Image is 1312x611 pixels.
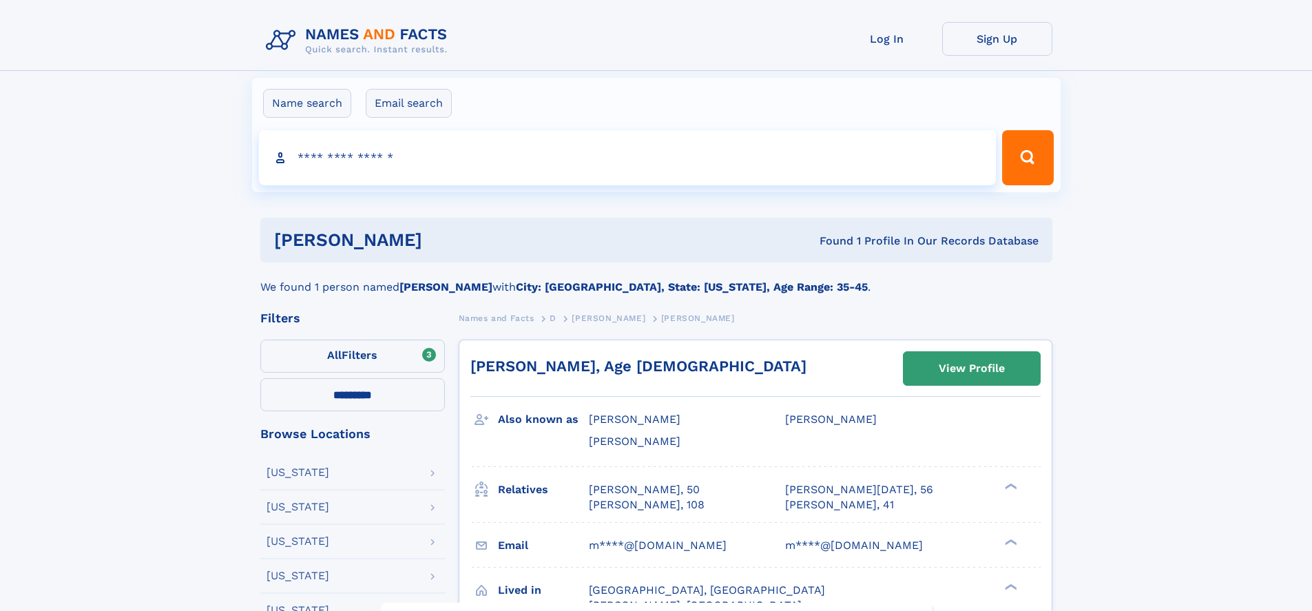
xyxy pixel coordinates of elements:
div: Browse Locations [260,428,445,440]
span: [PERSON_NAME] [572,313,645,323]
label: Name search [263,89,351,118]
div: [US_STATE] [267,501,329,512]
span: [PERSON_NAME] [589,435,680,448]
a: [PERSON_NAME], 108 [589,497,705,512]
span: [PERSON_NAME] [785,413,877,426]
div: [US_STATE] [267,570,329,581]
a: Log In [832,22,942,56]
div: ❯ [1001,481,1018,490]
div: We found 1 person named with . [260,262,1052,296]
a: [PERSON_NAME], 41 [785,497,894,512]
div: [US_STATE] [267,467,329,478]
div: ❯ [1001,537,1018,546]
h1: [PERSON_NAME] [274,231,621,249]
input: search input [259,130,997,185]
b: [PERSON_NAME] [399,280,492,293]
h3: Email [498,534,589,557]
h3: Lived in [498,579,589,602]
img: Logo Names and Facts [260,22,459,59]
a: [PERSON_NAME] [572,309,645,327]
a: [PERSON_NAME], Age [DEMOGRAPHIC_DATA] [470,358,806,375]
h3: Also known as [498,408,589,431]
h3: Relatives [498,478,589,501]
b: City: [GEOGRAPHIC_DATA], State: [US_STATE], Age Range: 35-45 [516,280,868,293]
div: ❯ [1001,582,1018,591]
span: D [550,313,556,323]
a: [PERSON_NAME][DATE], 56 [785,482,933,497]
span: [PERSON_NAME] [661,313,735,323]
a: View Profile [904,352,1040,385]
a: [PERSON_NAME], 50 [589,482,700,497]
span: [GEOGRAPHIC_DATA], [GEOGRAPHIC_DATA] [589,583,825,597]
div: Found 1 Profile In Our Records Database [621,234,1039,249]
span: [PERSON_NAME] [589,413,680,426]
a: Sign Up [942,22,1052,56]
div: View Profile [939,353,1005,384]
button: Search Button [1002,130,1053,185]
a: Names and Facts [459,309,534,327]
label: Filters [260,340,445,373]
div: Filters [260,312,445,324]
div: [US_STATE] [267,536,329,547]
a: D [550,309,556,327]
label: Email search [366,89,452,118]
span: All [327,349,342,362]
